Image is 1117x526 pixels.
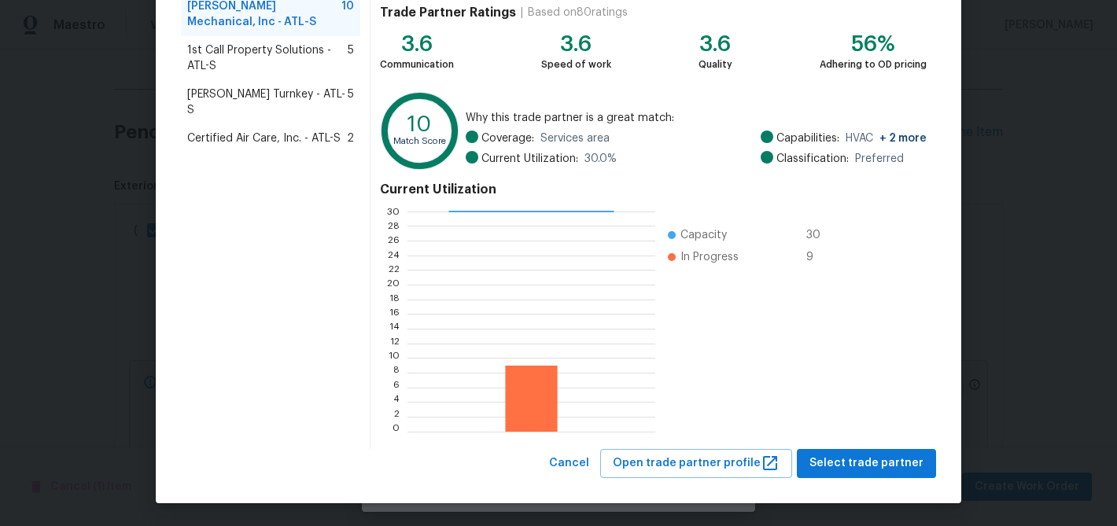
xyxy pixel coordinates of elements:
button: Select trade partner [797,449,936,478]
span: Classification: [776,151,849,167]
span: Preferred [855,151,904,167]
text: 10 [407,113,432,135]
text: 8 [393,368,400,377]
span: Cancel [549,454,589,473]
text: 20 [387,280,400,289]
div: Speed of work [541,57,611,72]
text: 12 [390,339,400,348]
h4: Current Utilization [380,182,927,197]
text: 26 [388,236,400,245]
div: | [516,5,528,20]
span: HVAC [846,131,927,146]
button: Cancel [543,449,595,478]
span: [PERSON_NAME] Turnkey - ATL-S [187,86,348,118]
text: 22 [389,265,400,274]
text: 6 [393,383,400,392]
text: 14 [389,324,400,333]
span: Capacity [680,227,727,243]
button: Open trade partner profile [600,449,792,478]
div: 3.6 [380,36,454,52]
span: 2 [347,131,354,146]
span: 5 [348,86,354,118]
div: 3.6 [699,36,732,52]
span: + 2 more [879,133,927,144]
div: Based on 80 ratings [528,5,628,20]
div: 3.6 [541,36,611,52]
h4: Trade Partner Ratings [380,5,516,20]
div: Adhering to OD pricing [820,57,927,72]
text: 18 [389,295,400,304]
div: Quality [699,57,732,72]
div: 56% [820,36,927,52]
span: Services area [540,131,610,146]
span: 5 [348,42,354,74]
span: Open trade partner profile [613,454,780,473]
span: 30.0 % [584,151,617,167]
span: Why this trade partner is a great match: [466,110,927,126]
text: 30 [387,207,400,216]
span: Certified Air Care, Inc. - ATL-S [187,131,341,146]
text: 28 [388,221,400,230]
span: 30 [806,227,831,243]
text: 2 [394,412,400,421]
span: In Progress [680,249,739,265]
span: 9 [806,249,831,265]
text: Match Score [393,137,446,145]
text: 0 [393,427,400,436]
span: Capabilities: [776,131,839,146]
text: 16 [389,309,400,318]
span: Select trade partner [809,454,923,473]
text: 24 [388,251,400,260]
span: 1st Call Property Solutions - ATL-S [187,42,348,74]
text: 4 [393,397,400,406]
div: Communication [380,57,454,72]
span: Coverage: [481,131,534,146]
span: Current Utilization: [481,151,578,167]
text: 10 [389,353,400,362]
